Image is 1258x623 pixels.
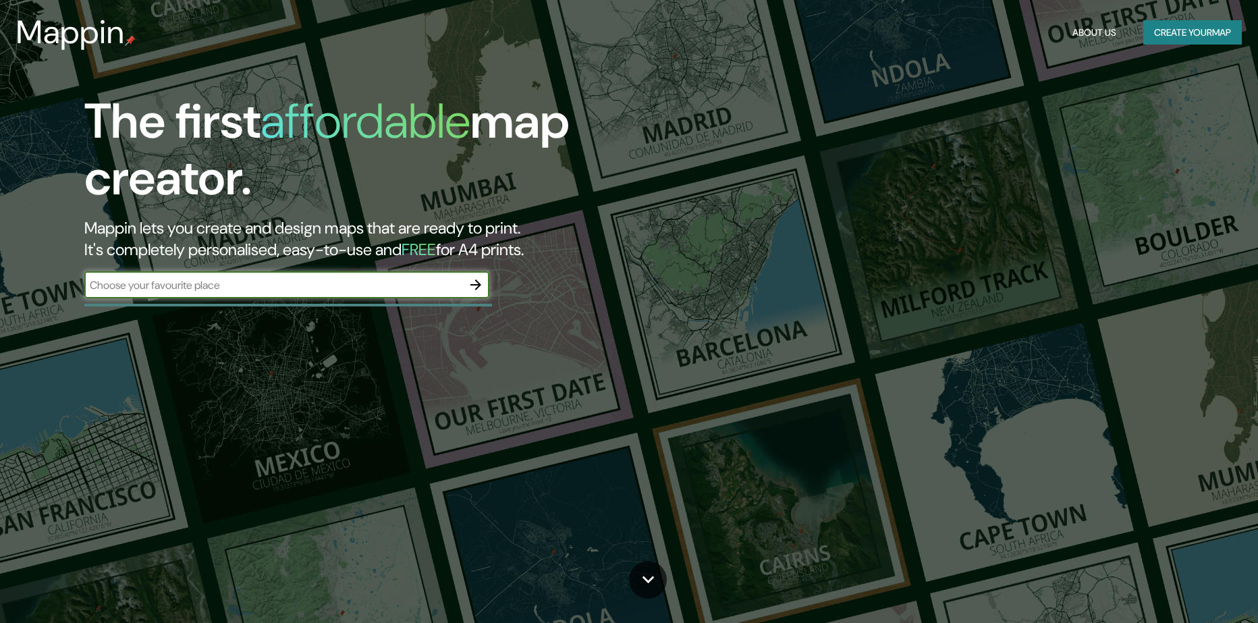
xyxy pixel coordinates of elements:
[1067,20,1122,45] button: About Us
[84,93,713,217] h1: The first map creator.
[84,277,462,293] input: Choose your favourite place
[261,90,470,153] h1: affordable
[1143,20,1242,45] button: Create yourmap
[84,217,713,261] h2: Mappin lets you create and design maps that are ready to print. It's completely personalised, eas...
[402,239,436,260] h5: FREE
[16,13,125,51] h3: Mappin
[125,35,136,46] img: mappin-pin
